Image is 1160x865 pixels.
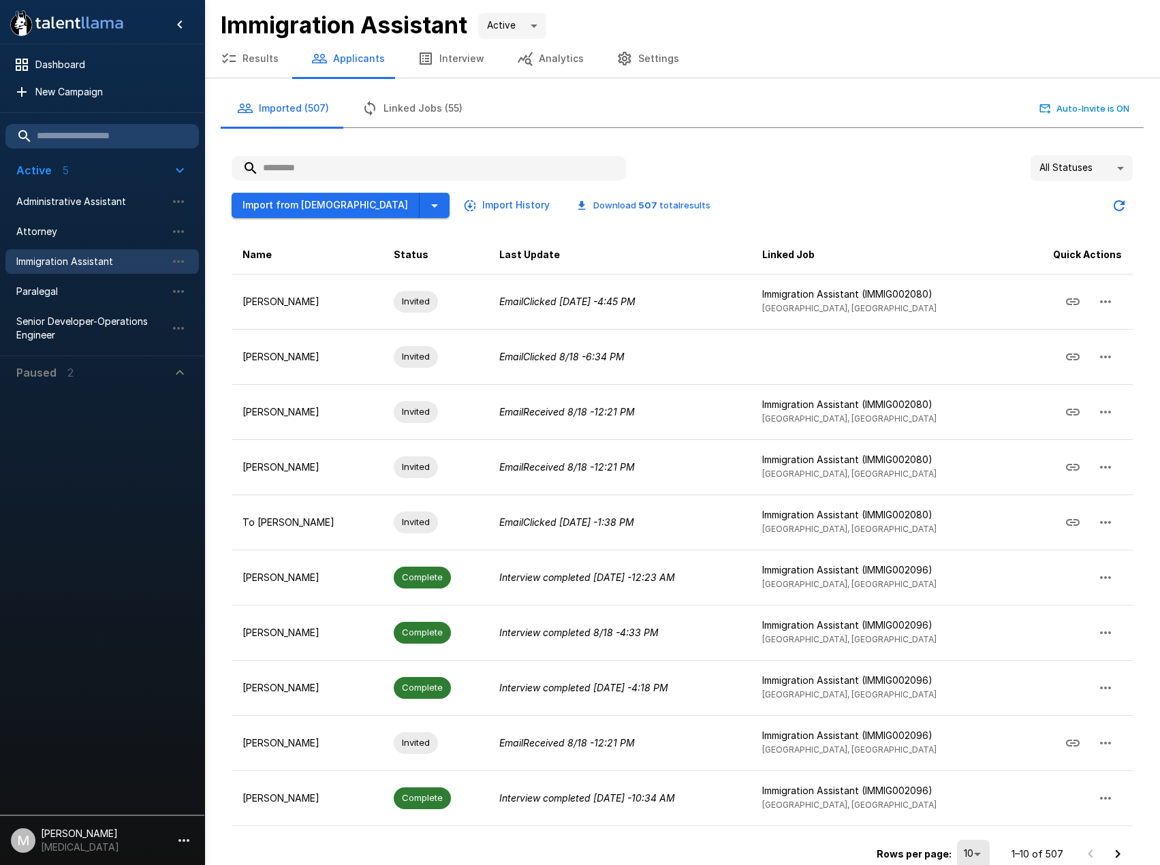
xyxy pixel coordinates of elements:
[499,461,635,473] i: Email Received 8/18 - 12:21 PM
[499,296,636,307] i: Email Clicked [DATE] - 4:45 PM
[762,303,937,313] span: [GEOGRAPHIC_DATA], [GEOGRAPHIC_DATA]
[1056,294,1089,306] span: Copy Interview Link
[1012,236,1133,274] th: Quick Actions
[242,736,372,750] p: [PERSON_NAME]
[762,800,937,810] span: [GEOGRAPHIC_DATA], [GEOGRAPHIC_DATA]
[394,350,438,363] span: Invited
[345,89,479,127] button: Linked Jobs (55)
[499,792,675,804] i: Interview completed [DATE] - 10:34 AM
[1056,460,1089,471] span: Copy Interview Link
[499,351,625,362] i: Email Clicked 8/18 - 6:34 PM
[394,405,438,418] span: Invited
[1031,155,1133,181] div: All Statuses
[401,40,501,78] button: Interview
[204,40,295,78] button: Results
[242,516,372,529] p: To [PERSON_NAME]
[762,524,937,534] span: [GEOGRAPHIC_DATA], [GEOGRAPHIC_DATA]
[478,13,546,39] div: Active
[394,791,451,804] span: Complete
[1012,847,1063,861] p: 1–10 of 507
[1056,515,1089,526] span: Copy Interview Link
[242,460,372,474] p: [PERSON_NAME]
[221,11,467,39] b: Immigration Assistant
[242,405,372,419] p: [PERSON_NAME]
[762,398,1001,411] p: Immigration Assistant (IMMIG002080)
[1056,736,1089,747] span: Copy Interview Link
[762,634,937,644] span: [GEOGRAPHIC_DATA], [GEOGRAPHIC_DATA]
[499,737,635,749] i: Email Received 8/18 - 12:21 PM
[762,729,1001,742] p: Immigration Assistant (IMMIG002096)
[762,563,1001,577] p: Immigration Assistant (IMMIG002096)
[751,236,1012,274] th: Linked Job
[762,689,937,699] span: [GEOGRAPHIC_DATA], [GEOGRAPHIC_DATA]
[242,681,372,695] p: [PERSON_NAME]
[242,295,372,309] p: [PERSON_NAME]
[499,682,668,693] i: Interview completed [DATE] - 4:18 PM
[762,453,1001,467] p: Immigration Assistant (IMMIG002080)
[394,626,451,639] span: Complete
[762,579,937,589] span: [GEOGRAPHIC_DATA], [GEOGRAPHIC_DATA]
[394,681,451,694] span: Complete
[394,516,438,529] span: Invited
[499,516,634,528] i: Email Clicked [DATE] - 1:38 PM
[1106,192,1133,219] button: Updated Today - 11:02 AM
[242,791,372,805] p: [PERSON_NAME]
[394,295,438,308] span: Invited
[762,287,1001,301] p: Immigration Assistant (IMMIG002080)
[638,200,657,210] b: 507
[242,626,372,640] p: [PERSON_NAME]
[566,195,721,216] button: Download 507 totalresults
[394,736,438,749] span: Invited
[762,508,1001,522] p: Immigration Assistant (IMMIG002080)
[499,406,635,418] i: Email Received 8/18 - 12:21 PM
[762,744,937,755] span: [GEOGRAPHIC_DATA], [GEOGRAPHIC_DATA]
[1056,349,1089,361] span: Copy Interview Link
[460,193,555,218] button: Import History
[232,236,383,274] th: Name
[501,40,600,78] button: Analytics
[488,236,751,274] th: Last Update
[762,784,1001,798] p: Immigration Assistant (IMMIG002096)
[762,413,937,424] span: [GEOGRAPHIC_DATA], [GEOGRAPHIC_DATA]
[221,89,345,127] button: Imported (507)
[394,460,438,473] span: Invited
[383,236,488,274] th: Status
[762,618,1001,632] p: Immigration Assistant (IMMIG002096)
[394,571,451,584] span: Complete
[295,40,401,78] button: Applicants
[600,40,695,78] button: Settings
[1037,98,1133,119] button: Auto-Invite is ON
[499,571,675,583] i: Interview completed [DATE] - 12:23 AM
[1056,405,1089,416] span: Copy Interview Link
[762,469,937,479] span: [GEOGRAPHIC_DATA], [GEOGRAPHIC_DATA]
[762,674,1001,687] p: Immigration Assistant (IMMIG002096)
[242,571,372,584] p: [PERSON_NAME]
[877,847,952,861] p: Rows per page:
[242,350,372,364] p: [PERSON_NAME]
[232,193,420,218] button: Import from [DEMOGRAPHIC_DATA]
[499,627,659,638] i: Interview completed 8/18 - 4:33 PM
